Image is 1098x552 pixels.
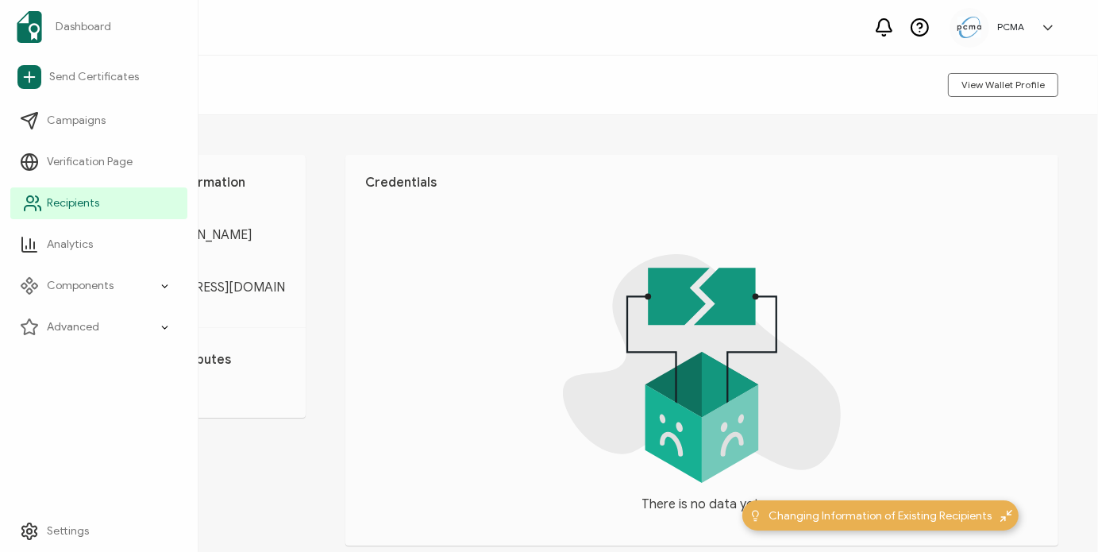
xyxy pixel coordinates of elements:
[49,69,139,85] span: Send Certificates
[119,175,286,191] h1: Personal Information
[641,495,762,514] span: There is no data yet.
[10,5,187,49] a: Dashboard
[47,237,93,253] span: Analytics
[957,17,981,38] img: 5c892e8a-a8c9-4ab0-b501-e22bba25706e.jpg
[56,19,111,35] span: Dashboard
[769,508,992,524] span: Changing Information of Existing Recipients
[997,21,1024,33] h5: PCMA
[948,73,1058,97] button: View Wallet Profile
[119,352,286,368] h1: Custom Attributes
[119,259,286,272] span: E-MAIL:
[563,254,842,483] img: nodata.svg
[119,207,286,219] span: FULL NAME:
[1019,476,1098,552] iframe: Chat Widget
[47,195,99,211] span: Recipients
[365,175,1038,191] h1: Credentials
[119,227,286,243] span: Avon [PERSON_NAME]
[47,113,106,129] span: Campaigns
[47,319,99,335] span: Advanced
[10,515,187,547] a: Settings
[1000,510,1012,522] img: minimize-icon.svg
[10,187,187,219] a: Recipients
[119,384,286,398] p: Add attribute
[10,146,187,178] a: Verification Page
[10,59,187,95] a: Send Certificates
[17,11,42,43] img: sertifier-logomark-colored.svg
[47,523,89,539] span: Settings
[119,280,286,311] span: [EMAIL_ADDRESS][DOMAIN_NAME]
[47,154,133,170] span: Verification Page
[10,229,187,261] a: Analytics
[47,278,114,294] span: Components
[961,80,1045,90] span: View Wallet Profile
[10,105,187,137] a: Campaigns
